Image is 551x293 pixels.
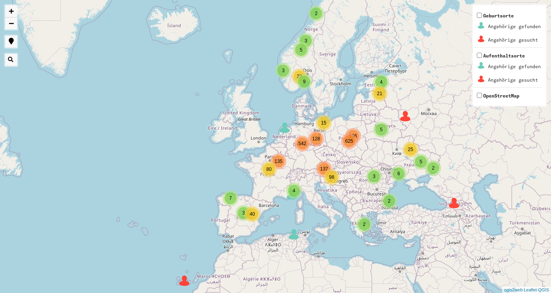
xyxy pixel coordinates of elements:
span: 27 [297,74,302,79]
span: 2 [388,198,391,204]
span: 2 [432,165,435,171]
img: Aufenthaltsorte_1_Angeh%C3%B6rigegesucht1.png [476,74,486,84]
a: qgis2web [504,287,522,292]
span: 40 [250,211,255,217]
span: 2 [315,11,318,16]
a: Show me where I am [5,36,17,48]
input: GeburtsorteAngehörige gefundenAngehörige gesucht [477,13,482,18]
span: 4 [293,188,296,193]
span: 625 [345,138,353,144]
a: Leaflet [524,287,537,292]
span: 3 [373,174,376,179]
span: 137 [320,166,328,172]
span: 21 [377,91,382,96]
span: Aufenthaltsorte [475,53,542,87]
span: 135 [275,159,282,164]
a: QGIS [538,287,549,292]
span: 7 [229,195,232,201]
a: Zoom out [5,17,17,29]
span: 98 [329,174,334,180]
input: OpenStreetMap [477,93,482,98]
span: 3 [242,210,245,216]
td: Angehörige gesucht [488,74,541,86]
span: OpenStreetMap [483,93,519,99]
span: 2 [363,222,366,227]
span: Geburtsorte [475,13,542,47]
span: 3 [305,38,307,44]
span: 9 [303,79,306,84]
span: 5 [420,159,422,165]
img: Aufenthaltsorte_1_Angeh%C3%B6rigegefunden0.png [476,61,486,71]
input: AufenthaltsorteAngehörige gefundenAngehörige gesucht [477,53,482,58]
span: 128 [312,136,320,142]
td: Angehörige gesucht [488,34,541,46]
span: 5 [380,127,383,132]
span: 80 [266,167,271,172]
span: 3 [282,68,285,73]
span: 4 [380,79,383,85]
img: Geburtsorte_2_Angeh%C3%B6rigegesucht1.png [476,34,486,44]
span: 5 [300,47,303,53]
span: 106 [349,133,357,139]
span: 6 [397,171,400,176]
td: Angehörige gefunden [488,20,541,33]
a: Zoom in [5,5,17,17]
span: 25 [408,147,413,152]
span: 542 [298,141,306,146]
span: 15 [321,120,326,126]
img: Geburtsorte_2_Angeh%C3%B6rigegefunden0.png [476,21,486,31]
td: Angehörige gefunden [488,60,541,73]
